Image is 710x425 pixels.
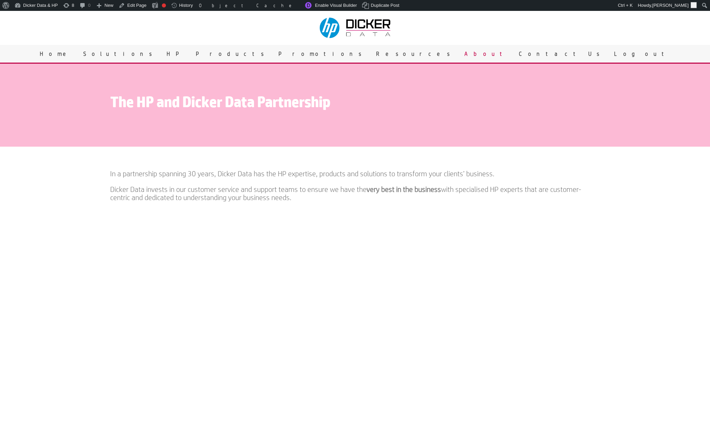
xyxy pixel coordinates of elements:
[273,45,371,63] a: Promotions
[110,185,581,201] span: with specialised HP experts that are customer-centric and dedicated to understanding your busines...
[459,45,514,63] a: About
[110,185,367,193] span: Dicker Data invests in our customer service and support teams to ensure we have the
[609,45,676,63] a: Logout
[35,45,78,63] a: Home
[652,3,689,8] span: [PERSON_NAME]
[371,45,459,63] a: Resources
[162,45,273,63] a: HP Products
[110,93,330,111] span: The HP and Dicker Data Partnership
[367,185,441,193] b: very best in the business
[78,45,162,63] a: Solutions
[514,45,609,63] a: Contact Us
[110,169,494,178] span: In a partnership spanning 30 years, Dicker Data has the HP expertise, products and solutions to t...
[316,14,396,42] img: Dicker Data & HP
